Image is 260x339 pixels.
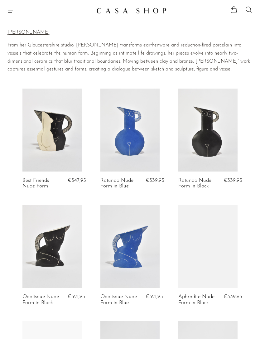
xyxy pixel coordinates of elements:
a: Odalisque Nude Form in Blue [100,294,138,306]
p: [PERSON_NAME] [7,29,253,37]
a: Rotunda Nude Form in Blue [100,178,138,189]
a: Aphrodite Nude Form in Black [178,294,216,306]
a: Odalisque Nude Form in Black [22,294,60,306]
span: €339,95 [224,294,242,299]
p: From her Gloucestershire studio, [PERSON_NAME] transforms earthenware and reduction-fired porcela... [7,41,253,73]
span: €339,95 [224,178,242,183]
span: €347,95 [68,178,86,183]
a: Best Friends Nude Form [22,178,60,189]
span: €321,95 [146,294,163,299]
span: €321,95 [68,294,85,299]
a: Rotunda Nude Form in Black [178,178,216,189]
button: Menu [7,7,15,14]
span: €339,95 [146,178,164,183]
